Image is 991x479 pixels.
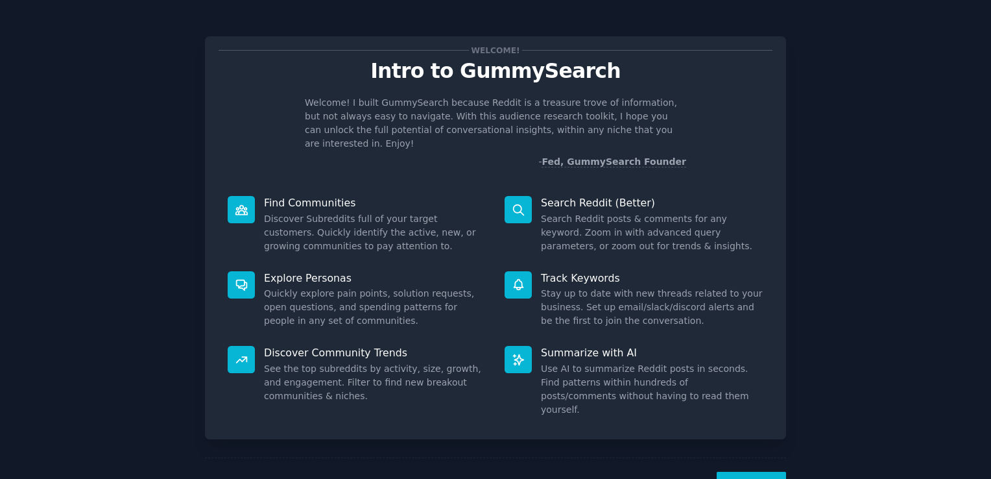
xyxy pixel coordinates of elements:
a: Fed, GummySearch Founder [542,156,686,167]
p: Search Reddit (Better) [541,196,763,210]
dd: See the top subreddits by activity, size, growth, and engagement. Filter to find new breakout com... [264,362,486,403]
dd: Search Reddit posts & comments for any keyword. Zoom in with advanced query parameters, or zoom o... [541,212,763,253]
p: Discover Community Trends [264,346,486,360]
p: Track Keywords [541,271,763,285]
p: Find Communities [264,196,486,210]
dd: Use AI to summarize Reddit posts in seconds. Find patterns within hundreds of posts/comments with... [541,362,763,417]
p: Welcome! I built GummySearch because Reddit is a treasure trove of information, but not always ea... [305,96,686,151]
dd: Quickly explore pain points, solution requests, open questions, and spending patterns for people ... [264,287,486,328]
dd: Stay up to date with new threads related to your business. Set up email/slack/discord alerts and ... [541,287,763,328]
p: Explore Personas [264,271,486,285]
p: Intro to GummySearch [219,60,772,82]
dd: Discover Subreddits full of your target customers. Quickly identify the active, new, or growing c... [264,212,486,253]
p: Summarize with AI [541,346,763,360]
div: - [538,155,686,169]
span: Welcome! [469,43,522,57]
